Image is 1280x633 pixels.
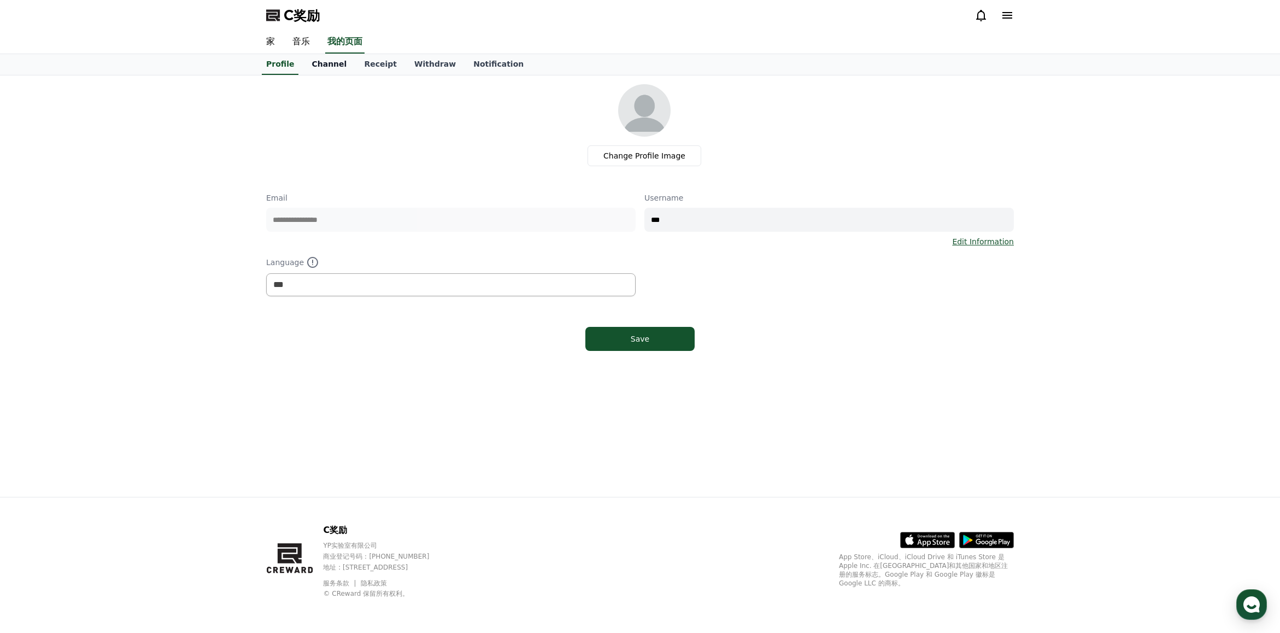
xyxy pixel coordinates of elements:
a: Settings [141,347,210,374]
img: profile_image [618,84,671,137]
a: 我的页面 [325,31,365,54]
span: Settings [162,363,189,372]
a: 家 [257,31,284,54]
label: Change Profile Image [588,145,701,166]
a: Home [3,347,72,374]
p: Email [266,192,636,203]
span: Home [28,363,47,372]
a: C奖励 [266,7,320,24]
font: 家 [266,36,275,46]
font: 地址 : [STREET_ADDRESS] [323,564,408,571]
div: Save [607,333,673,344]
a: 音乐 [284,31,319,54]
a: 隐私政策 [361,579,387,587]
font: © CReward 保留所有权利。 [323,590,409,597]
p: Language [266,256,636,269]
a: Messages [72,347,141,374]
font: 我的页面 [327,36,362,46]
p: Username [644,192,1014,203]
a: Withdraw [406,54,465,75]
a: Edit Information [952,236,1014,247]
a: Notification [465,54,532,75]
font: 商业登记号码：[PHONE_NUMBER] [323,553,429,560]
font: 音乐 [292,36,310,46]
a: 服务条款 [323,579,357,587]
a: Receipt [355,54,406,75]
font: App Store、iCloud、iCloud Drive 和 iTunes Store 是 Apple Inc. 在[GEOGRAPHIC_DATA]和其他国家和地区注册的服务标志。Googl... [839,553,1008,587]
button: Save [585,327,695,351]
font: C奖励 [323,525,347,535]
a: Profile [262,54,298,75]
font: C奖励 [284,8,320,23]
a: Channel [303,54,355,75]
font: YP实验室有限公司 [323,542,377,549]
font: 服务条款 [323,579,349,587]
span: Messages [91,364,123,372]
